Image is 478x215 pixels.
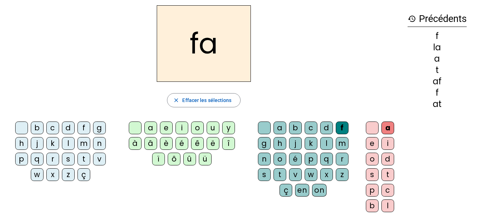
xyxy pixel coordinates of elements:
div: ç [280,184,292,197]
h3: Précédents [408,11,467,27]
div: x [46,168,59,181]
div: i [381,137,394,150]
div: c [381,184,394,197]
div: k [305,137,317,150]
div: r [46,153,59,165]
div: é [175,137,188,150]
div: c [305,121,317,134]
div: at [408,100,467,108]
div: û [183,153,196,165]
div: e [366,137,379,150]
div: m [336,137,349,150]
div: d [320,121,333,134]
div: w [305,168,317,181]
div: t [408,66,467,74]
div: ï [152,153,165,165]
div: s [258,168,271,181]
div: r [336,153,349,165]
div: l [320,137,333,150]
div: p [366,184,379,197]
div: v [93,153,106,165]
div: y [222,121,235,134]
div: b [366,199,379,212]
div: e [160,121,173,134]
div: s [62,153,75,165]
div: l [381,199,394,212]
div: f [408,89,467,97]
div: è [160,137,173,150]
div: b [31,121,44,134]
div: â [144,137,157,150]
div: a [144,121,157,134]
div: t [273,168,286,181]
div: o [273,153,286,165]
div: x [320,168,333,181]
div: a [381,121,394,134]
div: t [77,153,90,165]
div: é [289,153,302,165]
div: n [258,153,271,165]
div: l [62,137,75,150]
div: c [46,121,59,134]
div: h [273,137,286,150]
div: k [46,137,59,150]
div: o [366,153,379,165]
div: q [320,153,333,165]
div: u [207,121,219,134]
div: d [62,121,75,134]
div: ê [191,137,204,150]
div: ô [168,153,180,165]
mat-icon: close [173,97,179,103]
div: f [77,121,90,134]
div: f [336,121,349,134]
div: w [31,168,44,181]
div: z [62,168,75,181]
div: en [295,184,309,197]
div: q [31,153,44,165]
button: Effacer les sélections [167,93,240,107]
div: n [93,137,106,150]
div: d [381,153,394,165]
span: Effacer les sélections [182,96,231,104]
div: on [312,184,327,197]
div: o [191,121,204,134]
div: t [381,168,394,181]
mat-icon: history [408,15,416,23]
h2: fa [157,5,251,82]
div: j [31,137,44,150]
div: f [408,32,467,40]
div: p [15,153,28,165]
div: v [289,168,302,181]
div: ë [207,137,219,150]
div: a [408,55,467,63]
div: î [222,137,235,150]
div: s [366,168,379,181]
div: af [408,77,467,86]
div: à [129,137,142,150]
div: g [93,121,106,134]
div: la [408,43,467,52]
div: z [336,168,349,181]
div: ç [77,168,90,181]
div: i [175,121,188,134]
div: m [77,137,90,150]
div: p [305,153,317,165]
div: ü [199,153,212,165]
div: h [15,137,28,150]
div: g [258,137,271,150]
div: j [289,137,302,150]
div: b [289,121,302,134]
div: a [273,121,286,134]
